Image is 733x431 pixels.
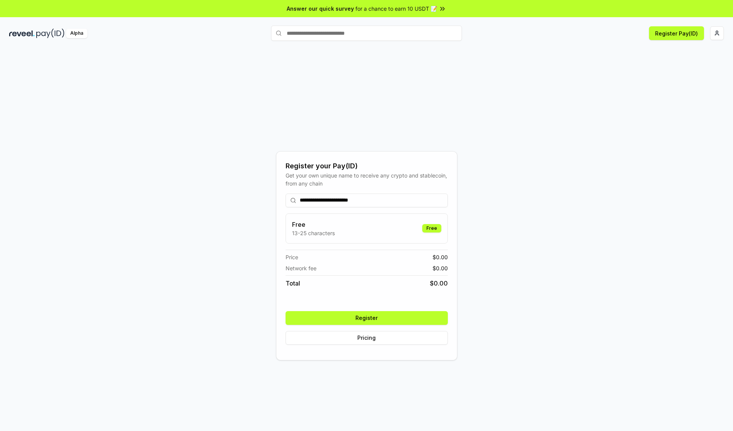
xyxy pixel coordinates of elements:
[286,264,316,272] span: Network fee
[66,29,87,38] div: Alpha
[433,253,448,261] span: $ 0.00
[649,26,704,40] button: Register Pay(ID)
[292,229,335,237] p: 13-25 characters
[355,5,437,13] span: for a chance to earn 10 USDT 📝
[286,171,448,187] div: Get your own unique name to receive any crypto and stablecoin, from any chain
[286,311,448,325] button: Register
[287,5,354,13] span: Answer our quick survey
[292,220,335,229] h3: Free
[430,279,448,288] span: $ 0.00
[286,279,300,288] span: Total
[9,29,35,38] img: reveel_dark
[286,253,298,261] span: Price
[433,264,448,272] span: $ 0.00
[286,161,448,171] div: Register your Pay(ID)
[286,331,448,345] button: Pricing
[36,29,65,38] img: pay_id
[422,224,441,232] div: Free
